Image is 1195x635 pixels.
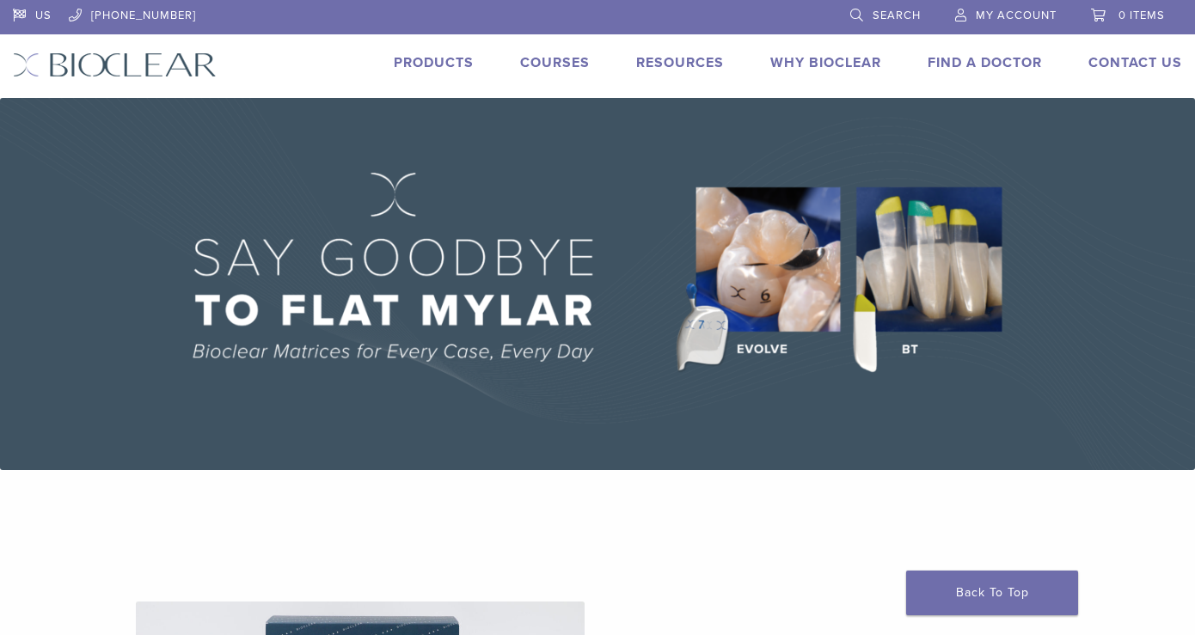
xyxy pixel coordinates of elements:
[976,9,1057,22] span: My Account
[13,52,217,77] img: Bioclear
[770,54,881,71] a: Why Bioclear
[1088,54,1182,71] a: Contact Us
[906,571,1078,615] a: Back To Top
[1118,9,1165,22] span: 0 items
[636,54,724,71] a: Resources
[928,54,1042,71] a: Find A Doctor
[873,9,921,22] span: Search
[394,54,474,71] a: Products
[520,54,590,71] a: Courses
